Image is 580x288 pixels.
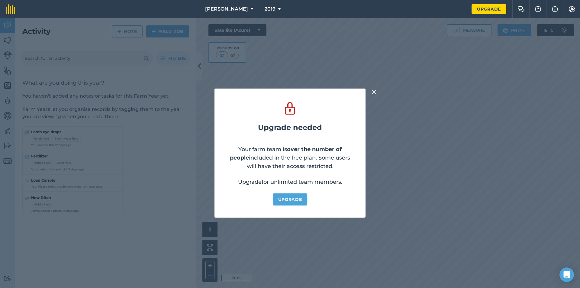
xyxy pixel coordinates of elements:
a: Upgrade [273,193,308,205]
div: Open Intercom Messenger [559,267,574,282]
img: Two speech bubbles overlapping with the left bubble in the forefront [517,6,525,12]
p: for unlimited team members. [238,178,342,186]
img: fieldmargin Logo [6,4,15,14]
img: A question mark icon [534,6,542,12]
img: svg+xml;base64,PHN2ZyB4bWxucz0iaHR0cDovL3d3dy53My5vcmcvMjAwMC9zdmciIHdpZHRoPSIyMiIgaGVpZ2h0PSIzMC... [371,89,377,96]
p: Your farm team is included in the free plan. Some users will have their access restricted. [227,145,353,170]
span: 2019 [265,5,275,13]
img: svg+xml;base64,PHN2ZyB4bWxucz0iaHR0cDovL3d3dy53My5vcmcvMjAwMC9zdmciIHdpZHRoPSIxNyIgaGVpZ2h0PSIxNy... [552,5,558,13]
img: A cog icon [568,6,575,12]
a: Upgrade [238,179,262,185]
span: [PERSON_NAME] [205,5,248,13]
a: Upgrade [472,4,506,14]
h2: Upgrade needed [258,123,322,132]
